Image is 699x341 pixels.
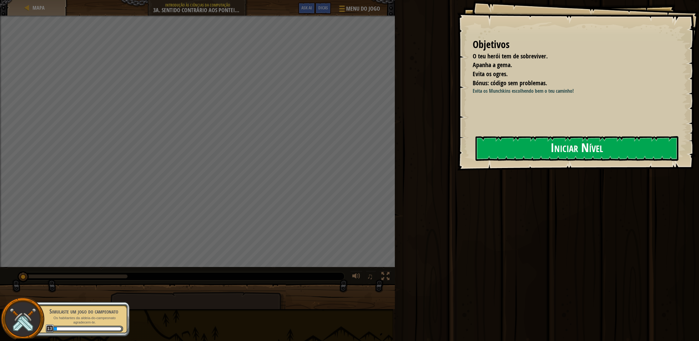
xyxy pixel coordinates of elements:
li: O teu herói tem de sobreviver. [465,52,676,61]
button: ♫ [366,271,376,284]
span: 13 [46,324,54,333]
span: Menu do Jogo [346,5,380,13]
a: Mapa [31,4,45,11]
button: Ajustar volume [350,271,363,284]
span: Evita os ogres. [473,70,508,78]
button: Alternar ecrã inteiro [379,271,392,284]
li: Bónus: código sem problemas. [465,79,676,88]
button: Iniciar Nível [475,136,678,161]
button: Menu do Jogo [334,2,384,17]
p: Os habitantes da aldeia-do-campeonato agradecem-te. [44,316,123,325]
span: Apanha a gema. [473,61,512,69]
div: Objetivos [473,37,677,52]
div: Simulaste um jogo do campeonato [44,307,123,316]
span: ♫ [367,272,373,281]
span: Bónus: código sem problemas. [473,79,547,87]
span: O teu herói tem de sobreviver. [473,52,548,60]
span: Dicas [318,5,328,11]
img: swords.png [8,305,37,334]
button: Ask AI [298,2,315,14]
li: Apanha a gema. [465,61,676,70]
p: Evita os Munchkins escolhendo bem o teu caminho! [473,87,677,95]
li: Evita os ogres. [465,70,676,79]
span: Ask AI [301,5,312,11]
span: Mapa [33,4,45,11]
